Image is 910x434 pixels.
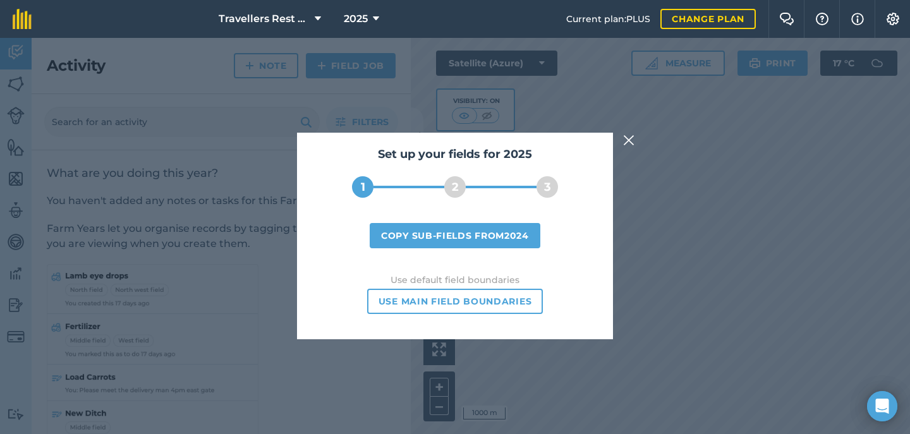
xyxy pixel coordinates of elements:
[851,11,864,27] img: svg+xml;base64,PHN2ZyB4bWxucz0iaHR0cDovL3d3dy53My5vcmcvMjAwMC9zdmciIHdpZHRoPSIxNyIgaGVpZ2h0PSIxNy...
[537,176,558,198] div: 3
[370,223,540,248] button: Copy sub-fields from2024
[623,133,634,148] img: svg+xml;base64,PHN2ZyB4bWxucz0iaHR0cDovL3d3dy53My5vcmcvMjAwMC9zdmciIHdpZHRoPSIyMiIgaGVpZ2h0PSIzMC...
[885,13,901,25] img: A cog icon
[566,12,650,26] span: Current plan : PLUS
[310,145,600,164] h2: Set up your fields for 2025
[219,11,310,27] span: Travellers Rest Farm
[815,13,830,25] img: A question mark icon
[779,13,794,25] img: Two speech bubbles overlapping with the left bubble in the forefront
[310,274,600,286] small: Use default field boundaries
[344,11,368,27] span: 2025
[367,289,543,314] button: Use main field boundaries
[660,9,756,29] a: Change plan
[13,9,32,29] img: fieldmargin Logo
[867,391,897,421] div: Open Intercom Messenger
[352,176,373,198] div: 1
[444,176,466,198] div: 2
